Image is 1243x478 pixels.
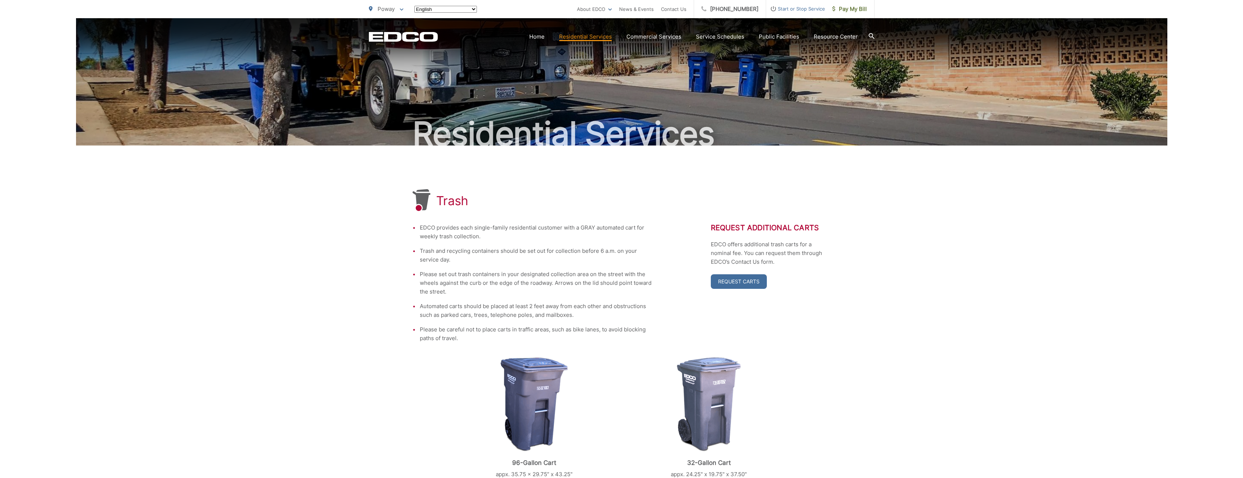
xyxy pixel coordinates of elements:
a: News & Events [619,5,654,13]
h2: Residential Services [369,116,875,152]
span: Poway [378,5,395,12]
li: Please be careful not to place carts in traffic areas, such as bike lanes, to avoid blocking path... [420,325,653,343]
a: About EDCO [577,5,612,13]
li: Automated carts should be placed at least 2 feet away from each other and obstructions such as pa... [420,302,653,319]
a: EDCD logo. Return to the homepage. [369,32,438,42]
a: Commercial Services [626,32,681,41]
p: EDCO offers additional trash carts for a nominal fee. You can request them through EDCO’s Contact... [711,240,831,266]
img: cart-trash-32.png [677,357,741,452]
select: Select a language [414,6,477,13]
a: Public Facilities [759,32,799,41]
span: Pay My Bill [832,5,867,13]
a: Resource Center [814,32,858,41]
h2: Request Additional Carts [711,223,831,232]
h1: Trash [436,194,469,208]
li: EDCO provides each single-family residential customer with a GRAY automated cart for weekly trash... [420,223,653,241]
a: Home [529,32,545,41]
img: cart-trash.png [501,357,568,452]
li: Please set out trash containers in your designated collection area on the street with the wheels ... [420,270,653,296]
a: Service Schedules [696,32,744,41]
li: Trash and recycling containers should be set out for collection before 6 a.m. on your service day. [420,247,653,264]
p: 96-Gallon Cart [456,459,613,466]
p: 32-Gallon Cart [631,459,787,466]
a: Contact Us [661,5,686,13]
a: Residential Services [559,32,612,41]
a: Request Carts [711,274,767,289]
